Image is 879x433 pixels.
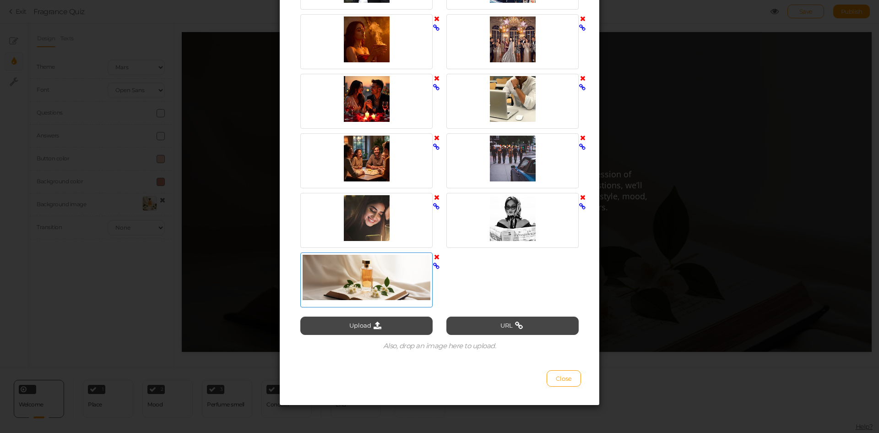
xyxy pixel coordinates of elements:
[383,341,496,350] span: Also, drop an image here to upload.
[304,195,387,203] strong: Begin My Fragrance Journey
[556,375,572,382] span: Close
[446,317,579,335] button: URL
[547,370,581,387] button: Close
[300,317,433,335] button: Upload
[298,112,392,127] strong: Scent Finder Quiz
[222,137,468,181] div: Fragrance is more than a scent — it’s an expression of individuality. By answering a few thoughtf...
